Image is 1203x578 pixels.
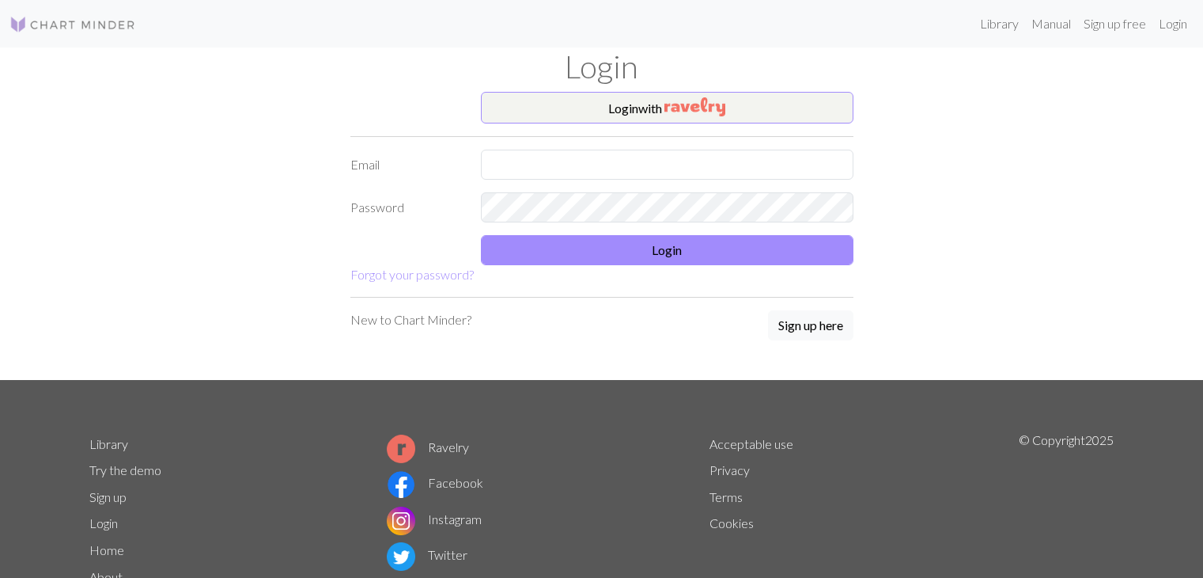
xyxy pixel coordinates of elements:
[387,542,415,571] img: Twitter logo
[768,310,853,342] a: Sign up here
[89,515,118,530] a: Login
[709,489,743,504] a: Terms
[1077,8,1152,40] a: Sign up free
[481,92,853,124] button: Loginwith
[89,462,161,477] a: Try the demo
[89,542,124,557] a: Home
[709,436,793,451] a: Acceptable use
[1152,8,1194,40] a: Login
[1025,8,1077,40] a: Manual
[350,267,474,282] a: Forgot your password?
[481,235,853,265] button: Login
[709,515,754,530] a: Cookies
[387,511,482,527] a: Instagram
[768,310,853,340] button: Sign up here
[341,192,471,222] label: Password
[350,310,471,329] p: New to Chart Minder?
[387,547,467,562] a: Twitter
[387,435,415,463] img: Ravelry logo
[387,439,469,454] a: Ravelry
[387,475,483,490] a: Facebook
[80,48,1124,86] h1: Login
[664,97,725,116] img: Ravelry
[89,489,127,504] a: Sign up
[709,462,750,477] a: Privacy
[9,15,136,34] img: Logo
[341,150,471,180] label: Email
[387,507,415,535] img: Instagram logo
[974,8,1025,40] a: Library
[387,470,415,499] img: Facebook logo
[89,436,128,451] a: Library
